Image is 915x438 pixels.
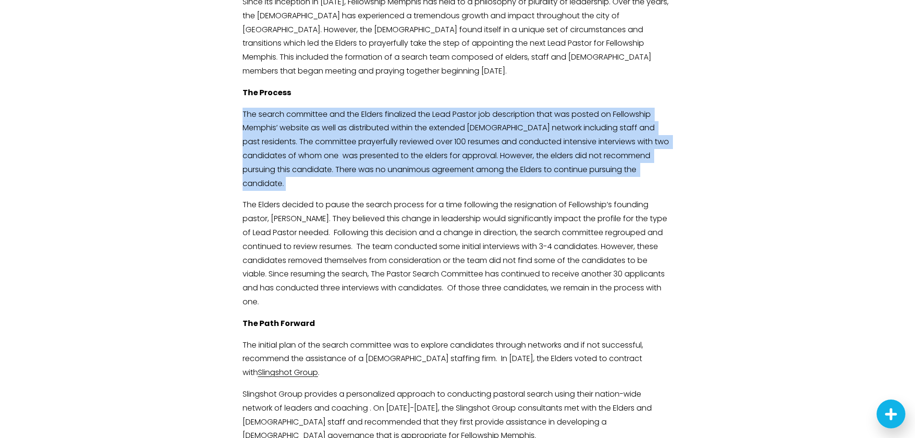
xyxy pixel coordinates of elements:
[243,108,672,191] p: The search committee and the Elders finalized the Lead Pastor job description that was posted on ...
[243,198,672,309] p: The Elders decided to pause the search process for a time following the resignation of Fellowship...
[243,338,672,380] p: The initial plan of the search committee was to explore candidates through networks and if not su...
[258,367,318,378] a: Slingshot Group
[243,87,291,98] strong: The Process
[243,318,315,329] strong: The Path Forward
